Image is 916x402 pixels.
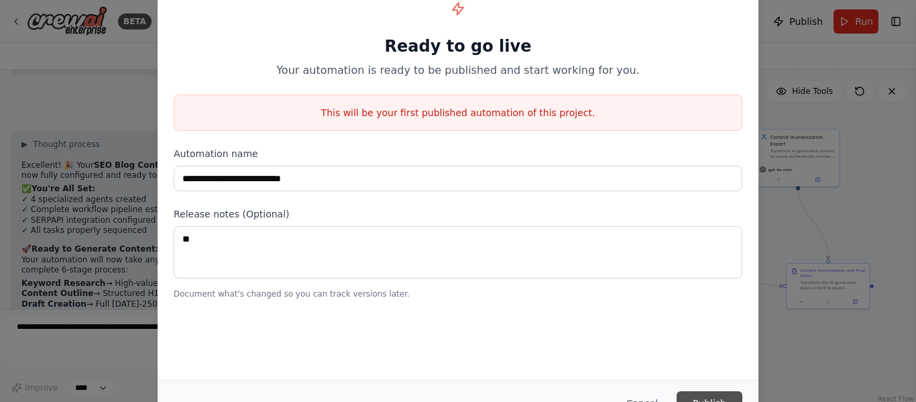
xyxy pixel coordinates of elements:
label: Release notes (Optional) [174,207,742,221]
label: Automation name [174,147,742,160]
p: This will be your first published automation of this project. [174,106,742,119]
h1: Ready to go live [174,36,742,57]
p: Your automation is ready to be published and start working for you. [174,62,742,79]
p: Document what's changed so you can track versions later. [174,289,742,299]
